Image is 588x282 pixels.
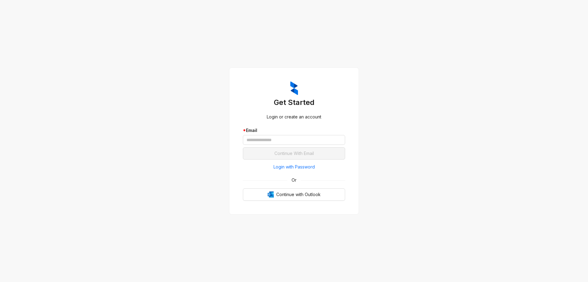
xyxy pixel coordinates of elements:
[243,127,345,134] div: Email
[276,191,321,198] span: Continue with Outlook
[290,81,298,95] img: ZumaIcon
[243,188,345,201] button: OutlookContinue with Outlook
[243,147,345,160] button: Continue With Email
[243,98,345,107] h3: Get Started
[273,164,315,170] span: Login with Password
[287,177,301,183] span: Or
[243,162,345,172] button: Login with Password
[243,114,345,120] div: Login or create an account
[268,191,274,198] img: Outlook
